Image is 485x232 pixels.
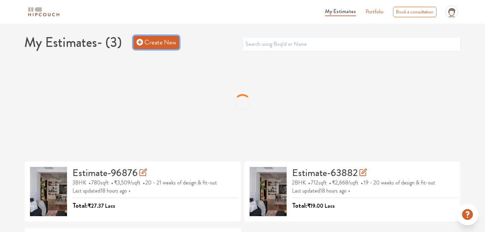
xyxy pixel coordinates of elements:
[133,36,179,49] a: Create New
[363,177,437,188] span: 19 - 20 weeks of design & fit-out
[332,179,348,186] span: ₹2,668
[88,202,104,210] span: ₹27.37
[325,202,335,210] span: Lacs
[292,187,352,195] span: Last updated 18 hours ago
[24,34,133,51] h1: My Estimates - ( 3 )
[105,202,115,210] span: Lacs
[72,187,132,195] span: Last updated 18 hours ago
[72,167,147,179] h3: Estimate-96876
[27,4,61,20] span: logo-horizontal.svg
[145,177,219,188] span: 20 - 21 weeks of design & fit-out
[307,202,323,210] span: ₹19.00
[393,7,437,17] div: Book a consultation
[114,179,130,186] span: ₹3,509
[325,7,356,15] span: My Estimates
[72,177,88,188] span: 3BHK
[365,8,384,16] a: Portfolio
[332,177,360,188] span: /sqft
[243,37,461,51] input: Search using BoqId or Name
[292,177,308,188] span: 2BHK
[292,201,307,210] span: Total:
[311,177,328,188] span: 712 sqft
[27,6,61,18] img: logo-horizontal.svg
[292,167,367,179] h3: Estimate-63882
[114,177,142,188] span: /sqft
[72,201,88,210] span: Total:
[91,177,110,188] span: 780 sqft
